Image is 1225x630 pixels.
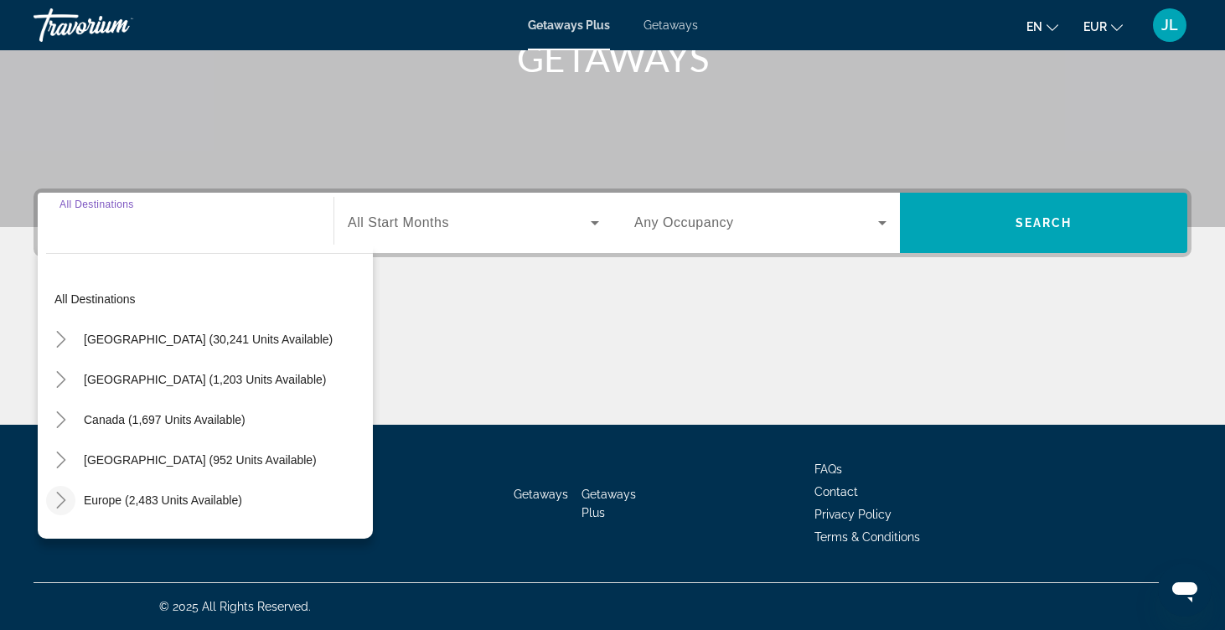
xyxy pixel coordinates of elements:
[46,486,75,515] button: Toggle Europe (2,483 units available)
[46,365,75,395] button: Toggle Mexico (1,203 units available)
[84,453,317,467] span: [GEOGRAPHIC_DATA] (952 units available)
[1083,20,1107,34] span: EUR
[46,526,75,555] button: Toggle Australia (214 units available)
[348,215,449,230] span: All Start Months
[59,199,134,209] span: All Destinations
[46,446,75,475] button: Toggle Caribbean & Atlantic Islands (952 units available)
[1026,20,1042,34] span: en
[84,493,242,507] span: Europe (2,483 units available)
[84,333,333,346] span: [GEOGRAPHIC_DATA] (30,241 units available)
[814,462,842,476] a: FAQs
[84,373,326,386] span: [GEOGRAPHIC_DATA] (1,203 units available)
[1158,563,1212,617] iframe: Bouton de lancement de la fenêtre de messagerie
[75,324,341,354] button: [GEOGRAPHIC_DATA] (30,241 units available)
[1083,14,1123,39] button: Change currency
[634,215,734,230] span: Any Occupancy
[1161,17,1178,34] span: JL
[814,485,858,498] a: Contact
[1148,8,1191,43] button: User Menu
[514,488,568,501] a: Getaways
[900,193,1187,253] button: Search
[54,292,136,306] span: All destinations
[38,193,1187,253] div: Search widget
[46,405,75,435] button: Toggle Canada (1,697 units available)
[581,488,636,519] a: Getaways Plus
[159,600,311,613] span: © 2025 All Rights Reserved.
[75,485,251,515] button: Europe (2,483 units available)
[46,325,75,354] button: Toggle United States (30,241 units available)
[75,364,334,395] button: [GEOGRAPHIC_DATA] (1,203 units available)
[528,18,610,32] a: Getaways Plus
[814,508,892,521] a: Privacy Policy
[34,3,201,47] a: Travorium
[75,525,325,555] button: [GEOGRAPHIC_DATA] (214 units available)
[814,530,920,544] a: Terms & Conditions
[75,405,254,435] button: Canada (1,697 units available)
[1016,216,1073,230] span: Search
[75,445,325,475] button: [GEOGRAPHIC_DATA] (952 units available)
[46,284,373,314] button: All destinations
[1026,14,1058,39] button: Change language
[84,413,246,426] span: Canada (1,697 units available)
[644,18,698,32] a: Getaways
